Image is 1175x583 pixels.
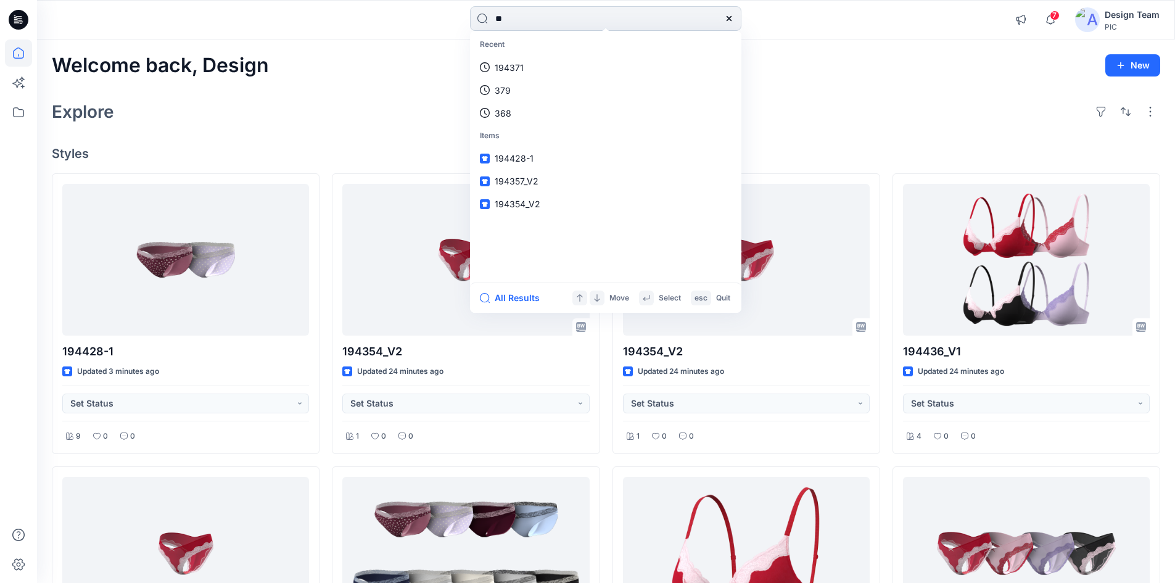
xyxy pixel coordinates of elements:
[495,61,524,74] p: 194371
[103,430,108,443] p: 0
[637,430,640,443] p: 1
[1050,10,1060,20] span: 7
[495,199,540,209] span: 194354_V2
[623,184,870,336] a: 194354_V2
[495,153,534,163] span: 194428-1
[52,102,114,122] h2: Explore
[472,192,739,215] a: 194354_V2
[52,146,1160,161] h4: Styles
[342,343,589,360] p: 194354_V2
[408,430,413,443] p: 0
[62,184,309,336] a: 194428-1
[480,291,548,305] button: All Results
[381,430,386,443] p: 0
[689,430,694,443] p: 0
[472,33,739,56] p: Recent
[472,56,739,79] a: 194371
[1105,7,1160,22] div: Design Team
[903,184,1150,336] a: 194436_V1
[472,102,739,125] a: 368
[609,292,629,305] p: Move
[472,170,739,192] a: 194357_V2
[1105,54,1160,76] button: New
[971,430,976,443] p: 0
[716,292,730,305] p: Quit
[662,430,667,443] p: 0
[357,365,443,378] p: Updated 24 minutes ago
[495,176,538,186] span: 194357_V2
[1075,7,1100,32] img: avatar
[903,343,1150,360] p: 194436_V1
[917,430,921,443] p: 4
[77,365,159,378] p: Updated 3 minutes ago
[76,430,81,443] p: 9
[918,365,1004,378] p: Updated 24 minutes ago
[659,292,681,305] p: Select
[1105,22,1160,31] div: PIC
[944,430,949,443] p: 0
[472,79,739,102] a: 379
[356,430,359,443] p: 1
[130,430,135,443] p: 0
[52,54,269,77] h2: Welcome back, Design
[472,147,739,170] a: 194428-1
[62,343,309,360] p: 194428-1
[638,365,724,378] p: Updated 24 minutes ago
[495,84,511,97] p: 379
[623,343,870,360] p: 194354_V2
[342,184,589,336] a: 194354_V2
[472,125,739,147] p: Items
[495,107,511,120] p: 368
[695,292,707,305] p: esc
